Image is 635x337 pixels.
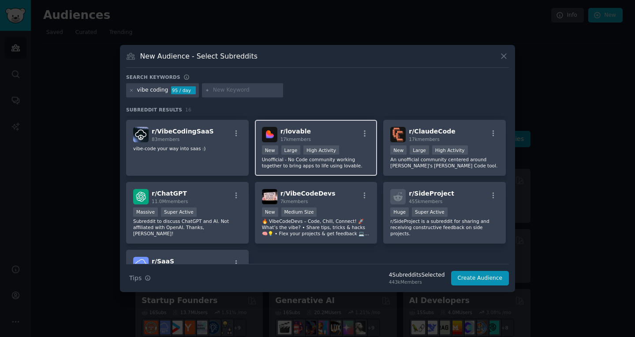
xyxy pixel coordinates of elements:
[390,156,499,169] p: An unofficial community centered around [PERSON_NAME]'s [PERSON_NAME] Code tool.
[412,207,448,217] div: Super Active
[280,199,308,204] span: 7k members
[152,199,188,204] span: 11.0M members
[390,218,499,237] p: r/SideProject is a subreddit for sharing and receiving constructive feedback on side projects.
[262,207,278,217] div: New
[409,190,454,197] span: r/ SideProject
[451,271,509,286] button: Create Audience
[133,257,149,272] img: SaaS
[409,199,442,204] span: 455k members
[171,86,196,94] div: 95 / day
[133,218,242,237] p: Subreddit to discuss ChatGPT and AI. Not affiliated with OpenAI. Thanks, [PERSON_NAME]!
[281,145,301,155] div: Large
[213,86,280,94] input: New Keyword
[152,190,187,197] span: r/ ChatGPT
[262,145,278,155] div: New
[390,127,406,142] img: ClaudeCode
[262,218,370,237] p: 🔥 VibeCodeDevs – Code, Chill, Connect! 🚀 What’s the vibe? • Share tips, tricks & hacks 🧠💡 • Flex ...
[137,86,168,94] div: vibe coding
[280,137,311,142] span: 17k members
[129,274,142,283] span: Tips
[133,207,158,217] div: Massive
[262,189,277,204] img: VibeCodeDevs
[161,207,197,217] div: Super Active
[281,207,317,217] div: Medium Size
[133,127,149,142] img: VibeCodingSaaS
[152,128,214,135] span: r/ VibeCodingSaaS
[262,127,277,142] img: lovable
[185,107,191,112] span: 16
[140,52,258,61] h3: New Audience - Select Subreddits
[133,145,242,152] p: vibe-code your way into saas :)
[389,279,445,285] div: 443k Members
[409,128,455,135] span: r/ ClaudeCode
[133,189,149,204] img: ChatGPT
[152,137,179,142] span: 83 members
[126,270,154,286] button: Tips
[280,128,311,135] span: r/ lovable
[280,190,336,197] span: r/ VibeCodeDevs
[410,145,429,155] div: Large
[303,145,339,155] div: High Activity
[262,156,370,169] p: Unofficial - No Code community working together to bring apps to life using lovable.
[126,107,182,113] span: Subreddit Results
[389,271,445,279] div: 4 Subreddit s Selected
[152,258,174,265] span: r/ SaaS
[390,207,409,217] div: Huge
[390,145,407,155] div: New
[126,74,180,80] h3: Search keywords
[409,137,439,142] span: 17k members
[432,145,468,155] div: High Activity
